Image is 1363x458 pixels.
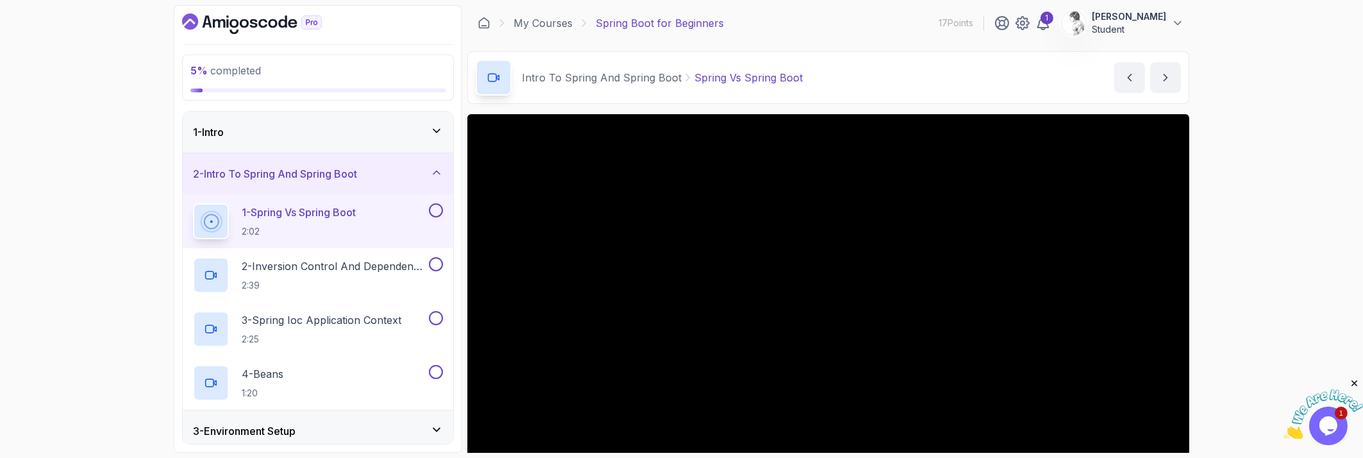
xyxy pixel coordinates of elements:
p: 4 - Beans [242,366,283,382]
a: 1 [1035,15,1051,31]
p: 3 - Spring Ioc Application Context [242,312,401,328]
p: [PERSON_NAME] [1092,10,1166,23]
p: 1 - Spring Vs Spring Boot [242,205,356,220]
p: 2:25 [242,333,401,346]
h3: 2 - Intro To Spring And Spring Boot [193,166,357,182]
span: completed [190,64,261,77]
iframe: chat widget [1284,378,1363,439]
button: next content [1150,62,1181,93]
h3: 3 - Environment Setup [193,423,296,439]
button: 1-Spring Vs Spring Boot2:02 [193,203,443,239]
button: user profile image[PERSON_NAME]Student [1061,10,1184,36]
img: user profile image [1062,11,1086,35]
p: Spring Boot for Beginners [596,15,724,31]
button: 2-Inversion Control And Dependency Injection2:39 [193,257,443,293]
button: previous content [1114,62,1145,93]
p: Spring Vs Spring Boot [694,70,803,85]
p: 1:20 [242,387,283,400]
p: 17 Points [939,17,973,30]
button: 3-Spring Ioc Application Context2:25 [193,311,443,347]
a: My Courses [514,15,573,31]
p: Intro To Spring And Spring Boot [522,70,681,85]
a: Dashboard [478,17,490,30]
p: 2:02 [242,225,356,238]
span: 5 % [190,64,208,77]
div: 1 [1041,12,1053,24]
button: 4-Beans1:20 [193,365,443,401]
a: Dashboard [182,13,351,34]
button: 3-Environment Setup [183,411,453,452]
p: 2 - Inversion Control And Dependency Injection [242,259,426,274]
button: 1-Intro [183,112,453,153]
h3: 1 - Intro [193,124,224,140]
p: 2:39 [242,279,426,292]
button: 2-Intro To Spring And Spring Boot [183,153,453,194]
p: Student [1092,23,1166,36]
